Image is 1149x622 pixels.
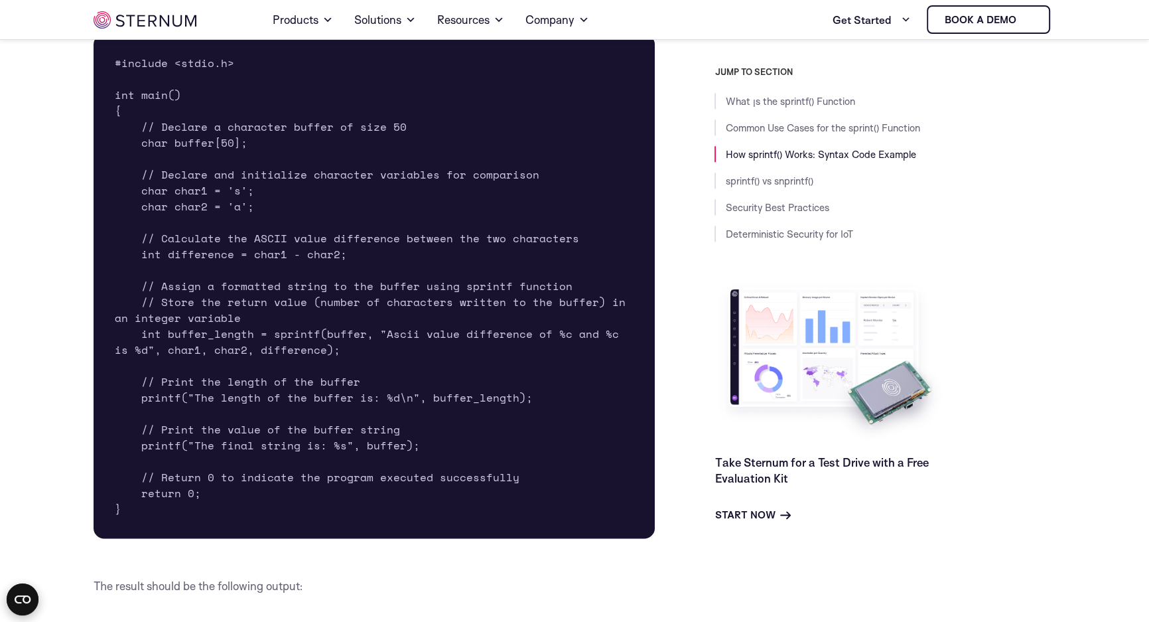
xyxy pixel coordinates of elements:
a: How sprintf() Works: Syntax Code Example [725,148,915,161]
a: sprintf() vs snprintf() [725,175,813,187]
a: Get Started [833,7,911,33]
a: Deterministic Security for IoT [725,228,852,240]
pre: #include <stdio.h> int main() { // Declare a character buffer of size 50 char buffer[50]; // Decl... [94,34,655,538]
img: Take Sternum for a Test Drive with a Free Evaluation Kit [714,279,947,444]
button: Open CMP widget [7,583,38,615]
h3: JUMP TO SECTION [714,66,1055,77]
a: Common Use Cases for the sprint() Function [725,121,919,134]
a: What ןs the sprintf() Function [725,95,854,108]
a: Resources [437,1,504,39]
a: Company [525,1,589,39]
a: Book a demo [927,5,1050,34]
a: Take Sternum for a Test Drive with a Free Evaluation Kit [714,455,928,485]
a: Solutions [354,1,416,39]
img: sternum iot [94,11,196,29]
a: Start Now [714,507,791,523]
a: Security Best Practices [725,201,829,214]
a: Products [273,1,333,39]
img: sternum iot [1022,15,1032,25]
